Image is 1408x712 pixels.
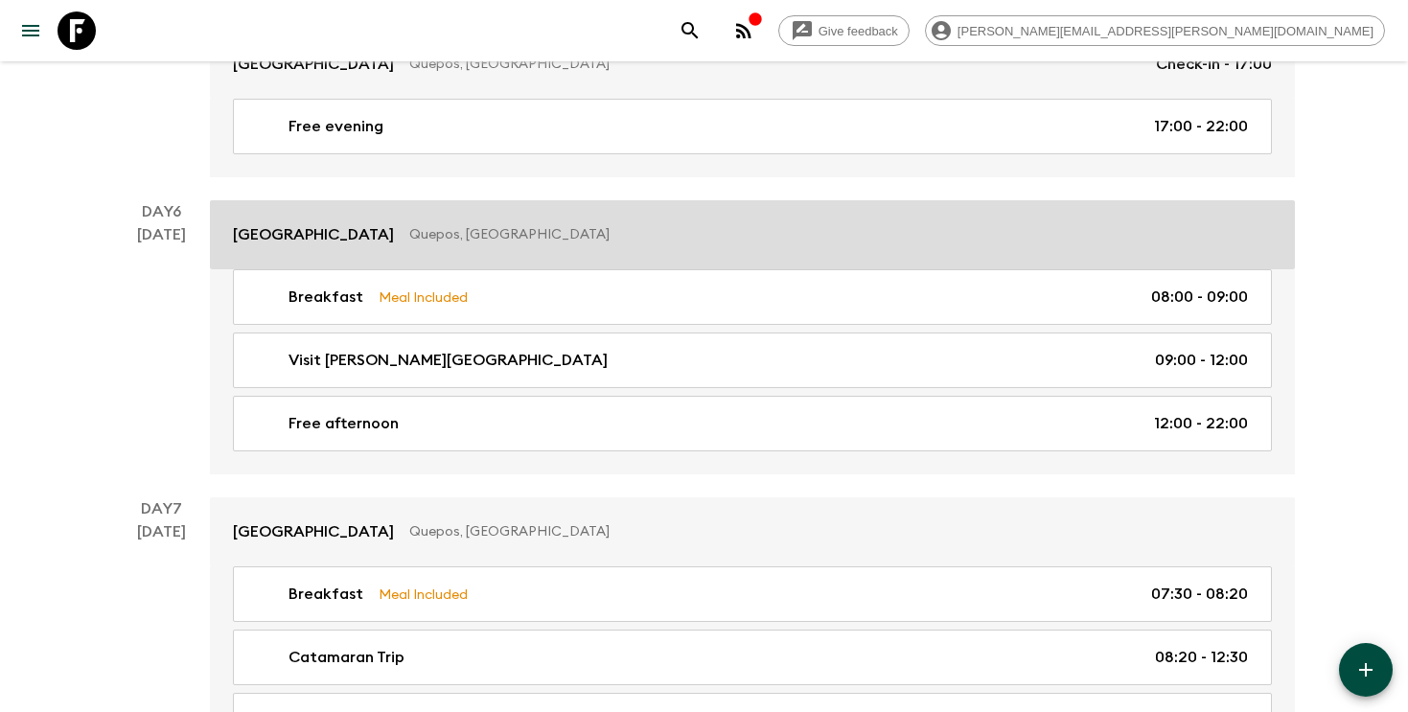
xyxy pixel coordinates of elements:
p: Visit [PERSON_NAME][GEOGRAPHIC_DATA] [289,349,608,372]
a: [GEOGRAPHIC_DATA]Quepos, [GEOGRAPHIC_DATA] [210,200,1295,269]
div: [PERSON_NAME][EMAIL_ADDRESS][PERSON_NAME][DOMAIN_NAME] [925,15,1385,46]
span: Give feedback [808,24,909,38]
a: [GEOGRAPHIC_DATA]Quepos, [GEOGRAPHIC_DATA]Check-in - 17:00 [210,30,1295,99]
p: 12:00 - 22:00 [1154,412,1248,435]
a: BreakfastMeal Included08:00 - 09:00 [233,269,1272,325]
a: [GEOGRAPHIC_DATA]Quepos, [GEOGRAPHIC_DATA] [210,497,1295,566]
p: Breakfast [289,286,363,309]
button: search adventures [671,11,709,50]
p: Day 7 [114,497,210,520]
p: 09:00 - 12:00 [1155,349,1248,372]
span: [PERSON_NAME][EMAIL_ADDRESS][PERSON_NAME][DOMAIN_NAME] [947,24,1384,38]
a: Catamaran Trip08:20 - 12:30 [233,630,1272,685]
a: BreakfastMeal Included07:30 - 08:20 [233,566,1272,622]
p: [GEOGRAPHIC_DATA] [233,223,394,246]
p: Free evening [289,115,383,138]
a: Visit [PERSON_NAME][GEOGRAPHIC_DATA]09:00 - 12:00 [233,333,1272,388]
a: Free afternoon12:00 - 22:00 [233,396,1272,451]
p: Meal Included [379,584,468,605]
p: Check-in - 17:00 [1156,53,1272,76]
p: Free afternoon [289,412,399,435]
p: Quepos, [GEOGRAPHIC_DATA] [409,225,1257,244]
p: [GEOGRAPHIC_DATA] [233,520,394,543]
p: Meal Included [379,287,468,308]
p: Quepos, [GEOGRAPHIC_DATA] [409,55,1141,74]
p: Breakfast [289,583,363,606]
a: Give feedback [778,15,910,46]
p: Catamaran Trip [289,646,404,669]
p: [GEOGRAPHIC_DATA] [233,53,394,76]
p: 08:00 - 09:00 [1151,286,1248,309]
p: 07:30 - 08:20 [1151,583,1248,606]
p: Day 6 [114,200,210,223]
p: 08:20 - 12:30 [1155,646,1248,669]
button: menu [12,11,50,50]
div: [DATE] [137,223,186,474]
p: Quepos, [GEOGRAPHIC_DATA] [409,522,1257,541]
a: Free evening17:00 - 22:00 [233,99,1272,154]
p: 17:00 - 22:00 [1154,115,1248,138]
